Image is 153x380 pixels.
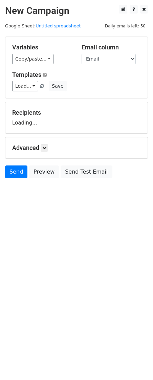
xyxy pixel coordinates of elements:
a: Copy/paste... [12,54,53,64]
h5: Advanced [12,144,141,152]
a: Send Test Email [61,165,112,178]
a: Send [5,165,27,178]
small: Google Sheet: [5,23,81,28]
button: Save [49,81,66,91]
a: Daily emails left: 50 [103,23,148,28]
h5: Recipients [12,109,141,116]
h5: Email column [82,44,141,51]
div: Loading... [12,109,141,127]
h2: New Campaign [5,5,148,17]
a: Load... [12,81,38,91]
h5: Variables [12,44,71,51]
a: Preview [29,165,59,178]
a: Templates [12,71,41,78]
span: Daily emails left: 50 [103,22,148,30]
iframe: Chat Widget [119,348,153,380]
a: Untitled spreadsheet [36,23,81,28]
